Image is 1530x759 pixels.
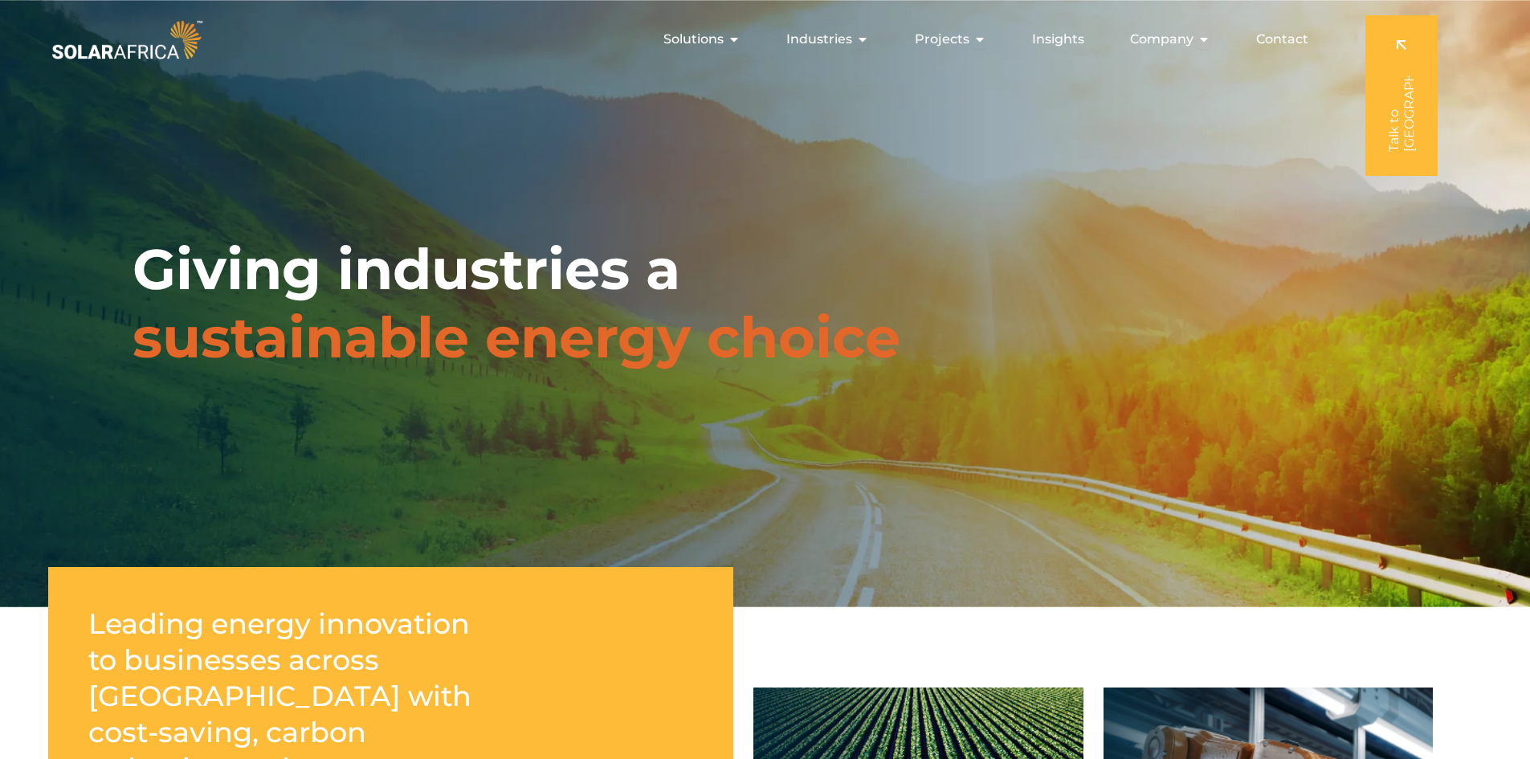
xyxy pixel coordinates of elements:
[663,30,724,49] span: Solutions
[915,30,969,49] span: Projects
[133,303,900,372] span: sustainable energy choice
[786,30,852,49] span: Industries
[1130,30,1193,49] span: Company
[1256,30,1308,49] a: Contact
[1032,30,1084,49] a: Insights
[206,23,1321,55] nav: Menu
[206,23,1321,55] div: Menu Toggle
[133,235,900,372] h1: Giving industries a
